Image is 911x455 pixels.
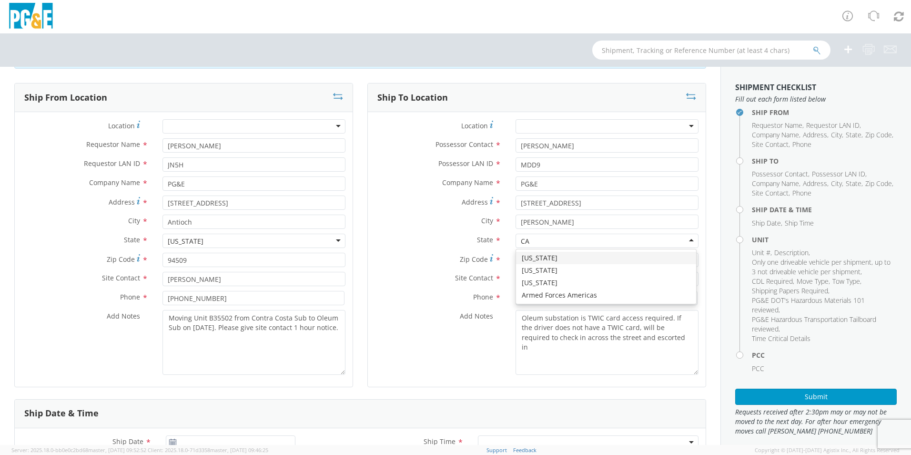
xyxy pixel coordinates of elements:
[803,179,829,188] li: ,
[124,235,140,244] span: State
[735,82,816,93] strong: Shipment Checklist
[752,169,810,179] li: ,
[812,169,867,179] li: ,
[86,140,140,149] span: Requestor Name
[752,121,804,130] li: ,
[24,409,99,418] h3: Ship Date & Time
[210,446,268,454] span: master, [DATE] 09:46:25
[752,296,894,315] li: ,
[832,277,860,286] span: Tow Type
[377,93,448,103] h3: Ship To Location
[7,3,55,31] img: pge-logo-06675f144f4cfa6a6814.png
[516,277,696,289] div: [US_STATE]
[846,130,863,140] li: ,
[120,292,140,301] span: Phone
[460,255,488,264] span: Zip Code
[797,277,830,286] li: ,
[831,130,842,139] span: City
[792,188,811,197] span: Phone
[424,437,455,446] span: Ship Time
[752,109,897,116] h4: Ship From
[752,236,897,243] h4: Unit
[24,93,107,103] h3: Ship From Location
[797,277,829,286] span: Move Type
[803,130,829,140] li: ,
[112,437,143,446] span: Ship Date
[752,277,794,286] li: ,
[89,178,140,187] span: Company Name
[752,140,789,149] span: Site Contact
[752,188,789,197] span: Site Contact
[752,218,782,228] li: ,
[735,407,897,436] span: Requests received after 2:30pm may or may not be moved to the next day. For after hour emergency ...
[88,446,146,454] span: master, [DATE] 09:52:52
[752,286,828,295] span: Shipping Papers Required
[752,248,772,258] li: ,
[516,264,696,277] div: [US_STATE]
[755,446,900,454] span: Copyright © [DATE]-[DATE] Agistix Inc., All Rights Reserved
[473,292,493,301] span: Phone
[752,188,790,198] li: ,
[592,41,830,60] input: Shipment, Tracking or Reference Number (at least 4 chars)
[752,206,897,213] h4: Ship Date & Time
[752,315,894,334] li: ,
[806,121,860,130] span: Requestor LAN ID
[846,130,861,139] span: State
[831,179,842,188] span: City
[109,197,135,207] span: Address
[752,352,897,359] h4: PCC
[806,121,861,130] li: ,
[831,179,843,188] li: ,
[846,179,861,188] span: State
[752,258,894,277] li: ,
[752,179,799,188] span: Company Name
[481,216,493,225] span: City
[752,286,830,296] li: ,
[785,218,814,227] span: Ship Time
[752,218,781,227] span: Ship Date
[148,446,268,454] span: Client: 2025.18.0-71d3358
[865,130,892,139] span: Zip Code
[435,140,493,149] span: Possessor Contact
[774,248,810,258] li: ,
[752,157,897,165] h4: Ship To
[752,334,810,343] span: Time Critical Details
[455,273,493,282] span: Site Contact
[752,277,793,286] span: CDL Required
[461,121,488,130] span: Location
[752,315,876,333] span: PG&E Hazardous Transportation Tailboard reviewed
[513,446,536,454] a: Feedback
[128,216,140,225] span: City
[865,179,892,188] span: Zip Code
[846,179,863,188] li: ,
[107,311,140,321] span: Add Notes
[752,258,891,276] span: Only one driveable vehicle per shipment, up to 3 not driveable vehicle per shipment
[792,140,811,149] span: Phone
[812,169,865,178] span: Possessor LAN ID
[107,255,135,264] span: Zip Code
[460,311,493,321] span: Add Notes
[516,289,696,301] div: Armed Forces Americas
[486,446,507,454] a: Support
[84,159,140,168] span: Requestor LAN ID
[831,130,843,140] li: ,
[102,273,140,282] span: Site Contact
[752,140,790,149] li: ,
[752,130,799,139] span: Company Name
[516,252,696,264] div: [US_STATE]
[462,197,488,207] span: Address
[752,296,865,314] span: PG&E DOT's Hazardous Materials 101 reviewed
[477,235,493,244] span: State
[735,389,897,405] button: Submit
[803,130,827,139] span: Address
[752,179,800,188] li: ,
[752,121,802,130] span: Requestor Name
[865,130,893,140] li: ,
[832,277,861,286] li: ,
[108,121,135,130] span: Location
[752,248,770,257] span: Unit #
[752,130,800,140] li: ,
[438,159,493,168] span: Possessor LAN ID
[442,178,493,187] span: Company Name
[168,237,203,246] div: [US_STATE]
